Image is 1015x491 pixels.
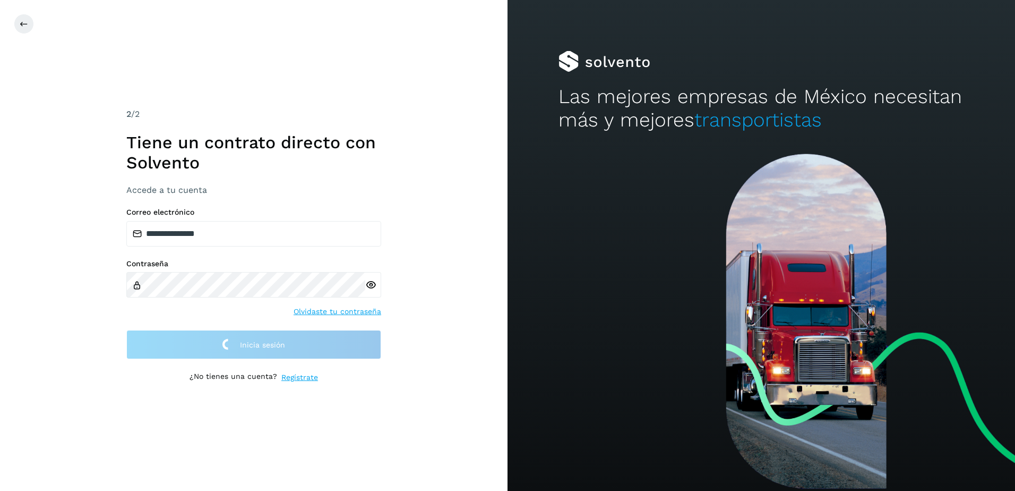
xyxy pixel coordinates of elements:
h2: Las mejores empresas de México necesitan más y mejores [558,85,965,132]
div: /2 [126,108,381,121]
a: Olvidaste tu contraseña [294,306,381,317]
span: Inicia sesión [240,341,285,349]
button: Inicia sesión [126,330,381,359]
span: 2 [126,109,131,119]
span: transportistas [694,108,822,131]
h1: Tiene un contrato directo con Solvento [126,132,381,173]
p: ¿No tienes una cuenta? [190,372,277,383]
h3: Accede a tu cuenta [126,185,381,195]
label: Contraseña [126,259,381,268]
a: Regístrate [281,372,318,383]
label: Correo electrónico [126,208,381,217]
